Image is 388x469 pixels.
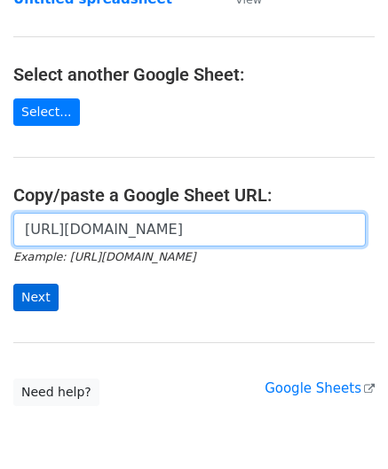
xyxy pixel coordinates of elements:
[13,213,366,246] input: Paste your Google Sheet URL here
[13,250,195,263] small: Example: [URL][DOMAIN_NAME]
[299,384,388,469] iframe: Chat Widget
[13,184,375,206] h4: Copy/paste a Google Sheet URL:
[13,64,375,85] h4: Select another Google Sheet:
[13,379,99,406] a: Need help?
[265,380,375,396] a: Google Sheets
[13,284,59,311] input: Next
[13,98,80,126] a: Select...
